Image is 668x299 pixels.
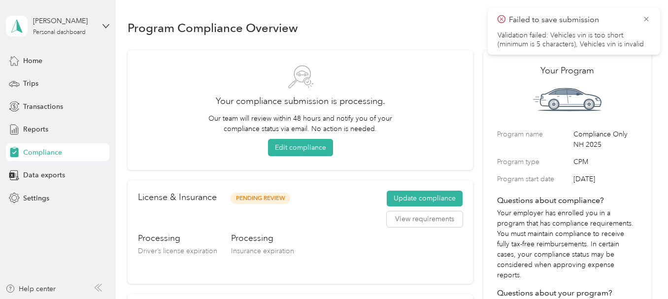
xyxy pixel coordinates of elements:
span: Pending Review [231,193,290,204]
span: Compliance [23,147,62,158]
h2: Your compliance submission is processing. [141,95,459,108]
label: Program name [497,129,570,150]
label: Program start date [497,174,570,184]
p: Your employer has enrolled you in a program that has compliance requirements. You must maintain c... [497,208,637,280]
p: Failed to save submission [509,14,635,26]
iframe: Everlance-gr Chat Button Frame [613,244,668,299]
h3: Processing [231,232,294,244]
span: Home [23,56,42,66]
span: Trips [23,78,38,89]
button: Edit compliance [268,139,333,156]
span: Transactions [23,101,63,112]
span: [DATE] [573,174,637,184]
h1: Program Compliance Overview [128,23,298,33]
h4: Questions about compliance? [497,195,637,206]
span: Compliance Only NH 2025 [573,129,637,150]
p: Our team will review within 48 hours and notify you of your compliance status via email. No actio... [204,113,397,134]
span: CPM [573,157,637,167]
span: Data exports [23,170,65,180]
button: Update compliance [387,191,463,206]
button: View requirements [387,211,463,227]
label: Program type [497,157,570,167]
h2: License & Insurance [138,191,217,204]
span: Driver’s license expiration [138,247,217,255]
h2: Your Program [497,64,637,77]
span: Settings [23,193,49,203]
span: Reports [23,124,48,134]
h4: Questions about your program? [497,287,637,299]
div: [PERSON_NAME] [33,16,95,26]
h3: Processing [138,232,217,244]
span: Insurance expiration [231,247,294,255]
button: Help center [5,284,56,294]
div: Personal dashboard [33,30,86,35]
li: Validation failed: Vehicles vin is too short (minimum is 5 characters), Vehicles vin is invalid [498,31,650,49]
